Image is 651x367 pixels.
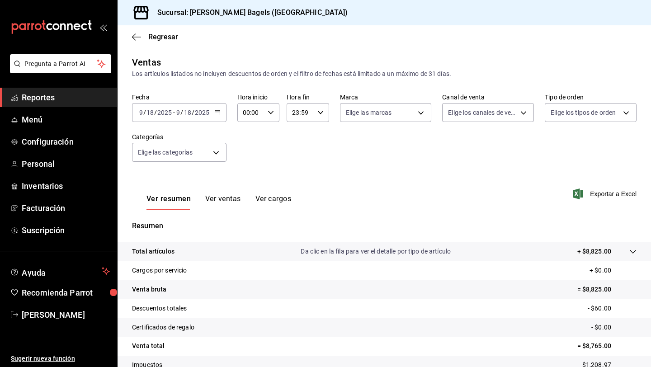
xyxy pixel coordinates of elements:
button: open_drawer_menu [99,24,107,31]
div: navigation tabs [146,194,291,210]
p: - $0.00 [591,323,637,332]
p: Venta bruta [132,285,166,294]
button: Ver cargos [255,194,292,210]
span: Configuración [22,136,110,148]
input: -- [176,109,180,116]
span: Pregunta a Parrot AI [24,59,97,69]
span: [PERSON_NAME] [22,309,110,321]
span: Suscripción [22,224,110,236]
span: / [192,109,194,116]
input: -- [146,109,154,116]
p: Certificados de regalo [132,323,194,332]
span: Ayuda [22,266,98,277]
p: Resumen [132,221,637,231]
input: -- [184,109,192,116]
span: / [143,109,146,116]
label: Hora inicio [237,94,279,100]
a: Pregunta a Parrot AI [6,66,111,75]
div: Ventas [132,56,161,69]
p: Venta total [132,341,165,351]
span: / [180,109,183,116]
span: Elige los tipos de orden [551,108,616,117]
span: Regresar [148,33,178,41]
button: Exportar a Excel [575,188,637,199]
label: Marca [340,94,432,100]
p: = $8,825.00 [577,285,637,294]
button: Regresar [132,33,178,41]
label: Hora fin [287,94,329,100]
p: = $8,765.00 [577,341,637,351]
label: Fecha [132,94,226,100]
p: Descuentos totales [132,304,187,313]
h3: Sucursal: [PERSON_NAME] Bagels ([GEOGRAPHIC_DATA]) [150,7,348,18]
span: Sugerir nueva función [11,354,110,363]
span: Recomienda Parrot [22,287,110,299]
p: Cargos por servicio [132,266,187,275]
span: Personal [22,158,110,170]
p: Total artículos [132,247,175,256]
span: Elige las categorías [138,148,193,157]
span: Reportes [22,91,110,104]
button: Ver resumen [146,194,191,210]
p: + $0.00 [590,266,637,275]
span: Facturación [22,202,110,214]
span: / [154,109,157,116]
span: - [173,109,175,116]
p: + $8,825.00 [577,247,611,256]
label: Tipo de orden [545,94,637,100]
label: Categorías [132,134,226,140]
button: Pregunta a Parrot AI [10,54,111,73]
div: Los artículos listados no incluyen descuentos de orden y el filtro de fechas está limitado a un m... [132,69,637,79]
span: Elige los canales de venta [448,108,517,117]
p: Da clic en la fila para ver el detalle por tipo de artículo [301,247,451,256]
span: Menú [22,113,110,126]
button: Ver ventas [205,194,241,210]
input: ---- [194,109,210,116]
p: - $60.00 [588,304,637,313]
input: ---- [157,109,172,116]
label: Canal de venta [442,94,534,100]
input: -- [139,109,143,116]
span: Inventarios [22,180,110,192]
span: Elige las marcas [346,108,392,117]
